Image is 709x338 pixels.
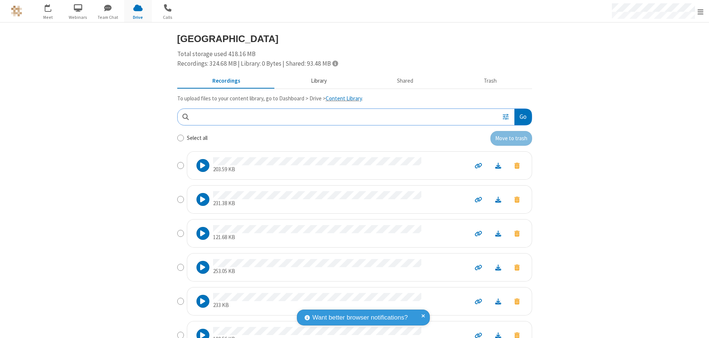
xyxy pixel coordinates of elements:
[187,134,208,142] label: Select all
[362,74,449,88] button: Shared during meetings
[64,14,92,21] span: Webinars
[177,94,532,103] p: To upload files to your content library, go to Dashboard > Drive > .
[508,194,526,204] button: Move to trash
[326,95,362,102] a: Content Library
[508,296,526,306] button: Move to trash
[508,161,526,170] button: Move to trash
[490,131,532,146] button: Move to trash
[177,74,276,88] button: Recorded meetings
[275,74,362,88] button: Content library
[514,109,531,125] button: Go
[332,60,338,66] span: Totals displayed include files that have been moved to the trash.
[508,262,526,272] button: Move to trash
[154,14,182,21] span: Calls
[489,263,508,272] a: Download file
[124,14,152,21] span: Drive
[213,199,421,208] p: 231.38 KB
[449,74,532,88] button: Trash
[50,4,55,10] div: 1
[94,14,122,21] span: Team Chat
[508,228,526,238] button: Move to trash
[489,195,508,204] a: Download file
[489,297,508,306] a: Download file
[177,34,532,44] h3: [GEOGRAPHIC_DATA]
[213,165,421,174] p: 203.59 KB
[312,313,408,323] span: Want better browser notifications?
[213,301,421,310] p: 233 KB
[177,59,532,69] div: Recordings: 324.68 MB | Library: 0 Bytes | Shared: 93.48 MB
[213,267,421,276] p: 253.05 KB
[489,229,508,238] a: Download file
[177,49,532,68] div: Total storage used 418.16 MB
[34,14,62,21] span: Meet
[213,233,421,242] p: 121.68 KB
[489,161,508,170] a: Download file
[11,6,22,17] img: QA Selenium DO NOT DELETE OR CHANGE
